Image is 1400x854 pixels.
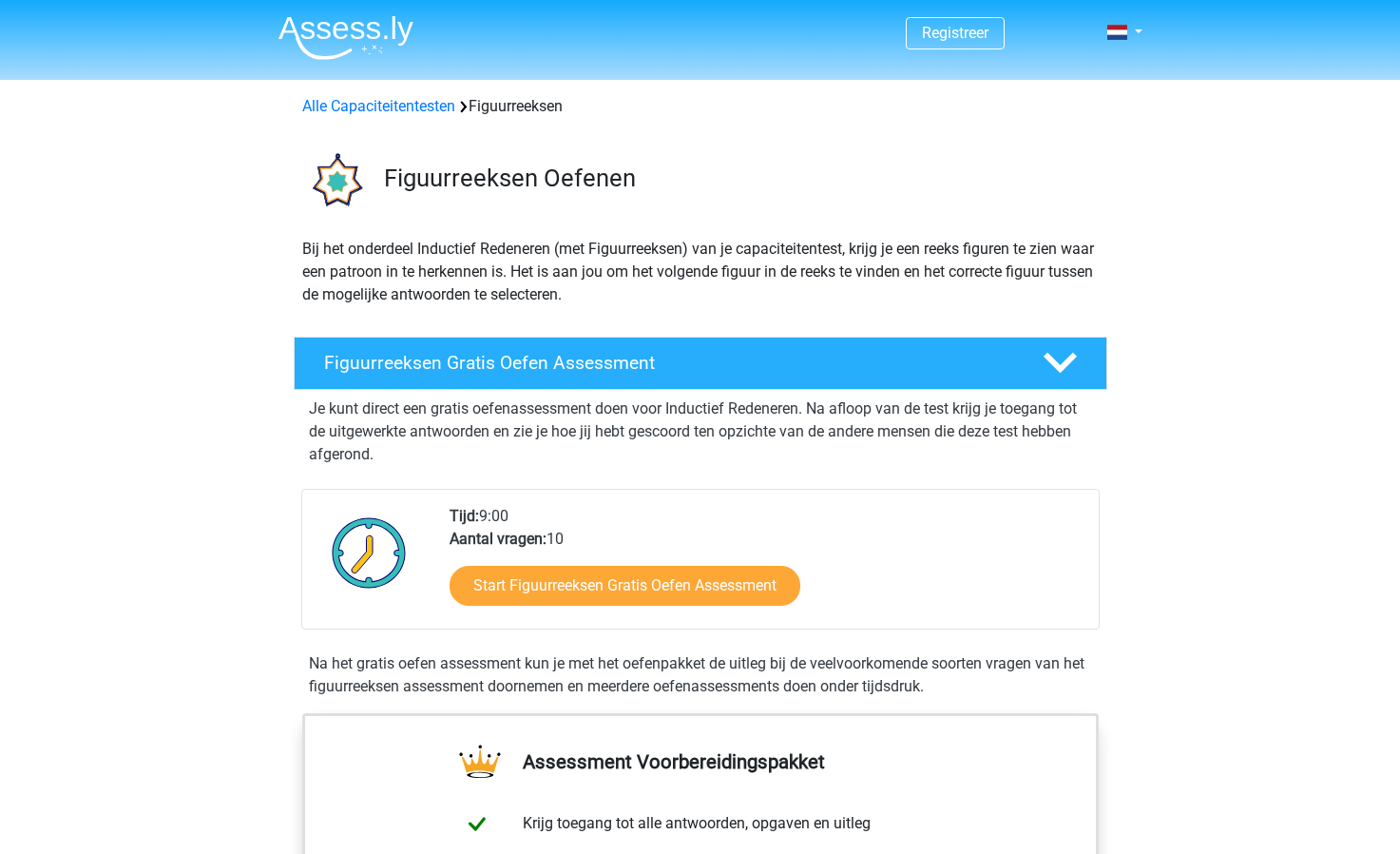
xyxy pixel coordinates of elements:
p: Je kunt direct een gratis oefenassessment doen voor Inductief Redeneren. Na afloop van de test kr... [309,398,1092,466]
b: Aantal vragen: [450,530,547,548]
b: Tijd: [450,507,479,525]
img: Klok [321,505,417,600]
a: Alle Capaciteitentesten [302,97,455,115]
h3: Figuurreeksen Oefenen [384,164,1092,193]
div: Figuurreeksen [295,95,1106,118]
div: Na het gratis oefen assessment kun je met het oefenpakket de uitleg bij de veelvoorkomende soorte... [301,652,1100,698]
img: figuurreeksen [295,141,375,222]
img: Assessly [278,15,413,60]
div: 9:00 10 [435,505,1098,629]
a: Start Figuurreeksen Gratis Oefen Assessment [450,566,800,606]
a: Figuurreeksen Gratis Oefen Assessment [286,337,1115,390]
p: Bij het onderdeel Inductief Redeneren (met Figuurreeksen) van je capaciteitentest, krijg je een r... [302,238,1099,306]
a: Registreer [922,24,988,42]
h4: Figuurreeksen Gratis Oefen Assessment [324,352,1012,374]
